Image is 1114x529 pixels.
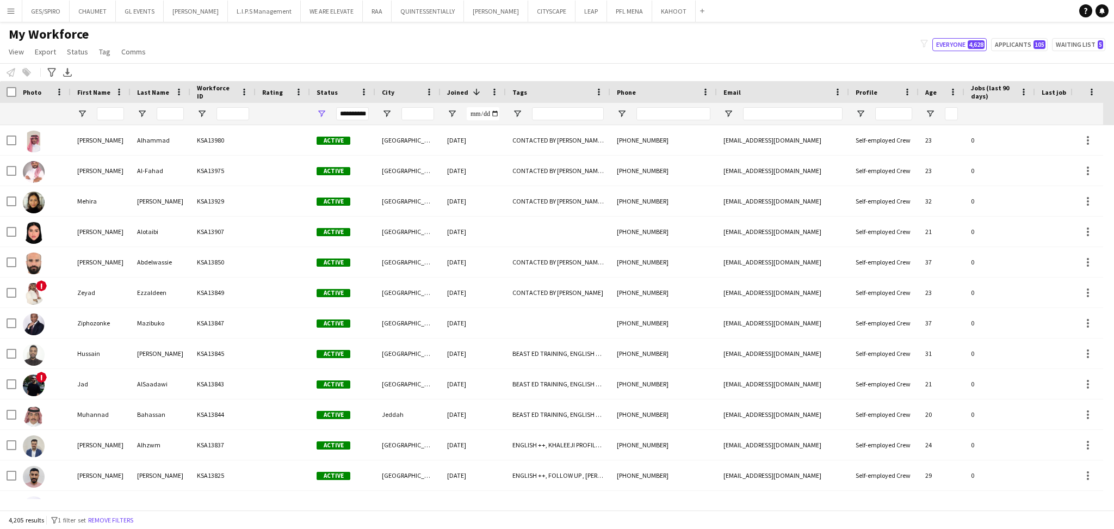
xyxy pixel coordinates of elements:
[58,516,86,524] span: 1 filter set
[849,217,919,247] div: Self-employed Crew
[23,131,45,152] img: Ibrahim Alhammad
[441,369,506,399] div: [DATE]
[610,186,717,216] div: [PHONE_NUMBER]
[717,339,849,368] div: [EMAIL_ADDRESS][DOMAIN_NAME]
[228,1,301,22] button: L.I.P.S Management
[441,125,506,155] div: [DATE]
[610,460,717,490] div: [PHONE_NUMBER]
[157,107,184,120] input: Last Name Filter Input
[190,217,256,247] div: KSA13907
[964,369,1035,399] div: 0
[723,88,741,96] span: Email
[30,45,60,59] a: Export
[382,109,392,119] button: Open Filter Menu
[610,125,717,155] div: [PHONE_NUMBER]
[363,1,392,22] button: RAA
[375,217,441,247] div: [GEOGRAPHIC_DATA]
[375,278,441,307] div: [GEOGRAPHIC_DATA]
[131,399,190,429] div: Bahassan
[375,186,441,216] div: [GEOGRAPHIC_DATA]
[23,435,45,457] img: Maged Alhzwm
[375,156,441,186] div: [GEOGRAPHIC_DATA]
[610,217,717,247] div: [PHONE_NUMBER]
[875,107,912,120] input: Profile Filter Input
[971,84,1016,100] span: Jobs (last 90 days)
[23,192,45,213] img: Mehira Mohamed
[262,88,283,96] span: Rating
[190,308,256,338] div: KSA13847
[441,217,506,247] div: [DATE]
[447,109,457,119] button: Open Filter Menu
[932,38,987,51] button: Everyone4,628
[382,88,394,96] span: City
[723,109,733,119] button: Open Filter Menu
[9,26,89,42] span: My Workforce
[512,88,527,96] span: Tags
[652,1,696,22] button: KAHOOT
[36,280,47,291] span: !
[317,380,350,389] span: Active
[506,430,610,460] div: ENGLISH ++, KHALEEJI PROFILE, Potential Freelancer Training, TOP HOST/HOSTESS, TOP PROMOTER, TOP ...
[919,186,964,216] div: 32
[23,405,45,427] img: Muhannad Bahassan
[447,88,468,96] span: Joined
[375,339,441,368] div: [GEOGRAPHIC_DATA]
[317,441,350,450] span: Active
[849,399,919,429] div: Self-employed Crew
[190,186,256,216] div: KSA13929
[301,1,363,22] button: WE ARE ELEVATE
[375,399,441,429] div: Jeddah
[116,1,164,22] button: GL EVENTS
[317,259,350,267] span: Active
[61,66,74,79] app-action-btn: Export XLSX
[71,491,131,521] div: [PERSON_NAME]
[919,399,964,429] div: 20
[506,125,610,155] div: CONTACTED BY [PERSON_NAME], ENGLISH ++, KHALEEJI PROFILE, [DEMOGRAPHIC_DATA] NATIONAL, TOP HOST/H...
[617,109,627,119] button: Open Filter Menu
[610,308,717,338] div: [PHONE_NUMBER]
[317,137,350,145] span: Active
[117,45,150,59] a: Comms
[131,430,190,460] div: Alhzwm
[717,308,849,338] div: [EMAIL_ADDRESS][DOMAIN_NAME]
[964,278,1035,307] div: 0
[532,107,604,120] input: Tags Filter Input
[23,466,45,488] img: Abdulaziz Alharazi
[190,156,256,186] div: KSA13975
[964,460,1035,490] div: 0
[964,339,1035,368] div: 0
[441,247,506,277] div: [DATE]
[1098,40,1103,49] span: 5
[849,308,919,338] div: Self-employed Crew
[131,339,190,368] div: [PERSON_NAME]
[919,125,964,155] div: 23
[190,430,256,460] div: KSA13837
[131,217,190,247] div: Alotaibi
[610,339,717,368] div: [PHONE_NUMBER]
[375,460,441,490] div: [GEOGRAPHIC_DATA], [GEOGRAPHIC_DATA]
[849,278,919,307] div: Self-employed Crew
[467,107,499,120] input: Joined Filter Input
[401,107,434,120] input: City Filter Input
[392,1,464,22] button: QUINTESSENTIALLY
[190,278,256,307] div: KSA13849
[190,460,256,490] div: KSA13825
[23,88,41,96] span: Photo
[610,278,717,307] div: [PHONE_NUMBER]
[717,491,849,521] div: [EMAIL_ADDRESS][DOMAIN_NAME]
[919,217,964,247] div: 21
[197,84,236,100] span: Workforce ID
[99,47,110,57] span: Tag
[4,45,28,59] a: View
[717,430,849,460] div: [EMAIL_ADDRESS][DOMAIN_NAME]
[23,253,45,274] img: Yousef Abdelwassie
[717,278,849,307] div: [EMAIL_ADDRESS][DOMAIN_NAME]
[317,411,350,419] span: Active
[528,1,575,22] button: CITYSCAPE
[717,460,849,490] div: [EMAIL_ADDRESS][DOMAIN_NAME]
[375,369,441,399] div: [GEOGRAPHIC_DATA]
[464,1,528,22] button: [PERSON_NAME]
[964,491,1035,521] div: 0
[45,66,58,79] app-action-btn: Advanced filters
[131,186,190,216] div: [PERSON_NAME]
